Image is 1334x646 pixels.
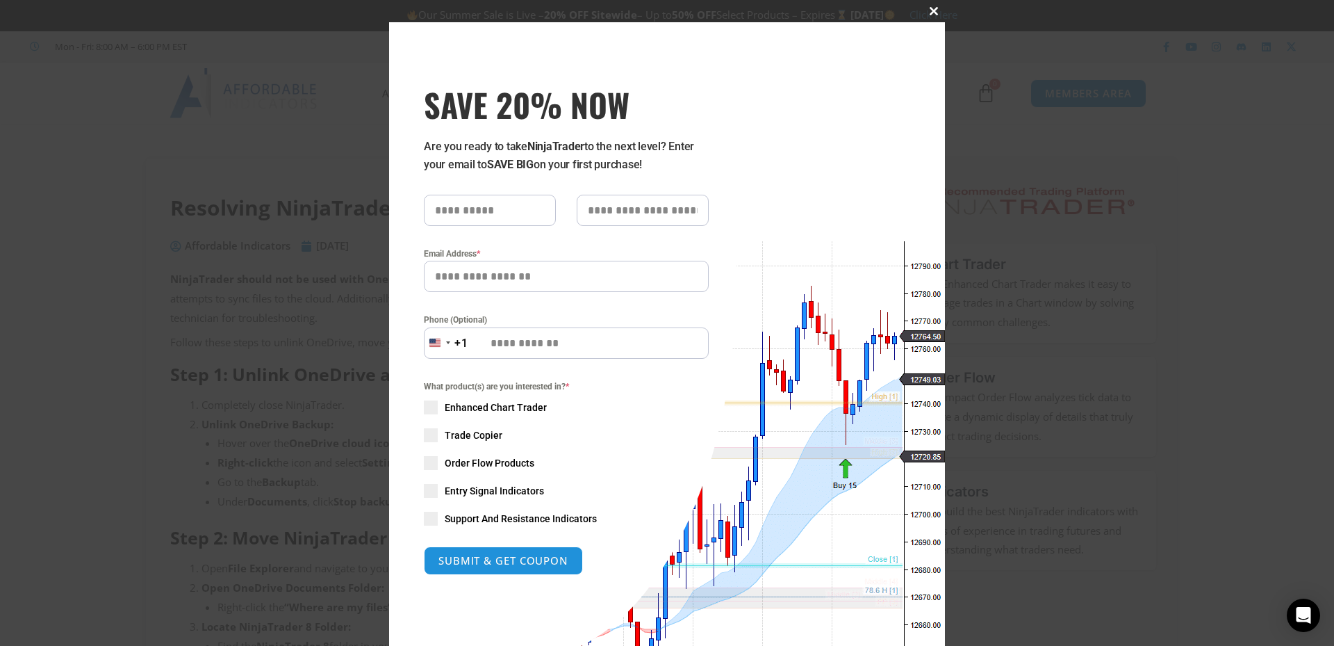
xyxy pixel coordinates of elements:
[454,334,468,353] div: +1
[424,484,709,498] label: Entry Signal Indicators
[445,456,534,470] span: Order Flow Products
[527,140,584,153] strong: NinjaTrader
[424,328,468,359] button: Selected country
[424,138,709,174] p: Are you ready to take to the next level? Enter your email to on your first purchase!
[445,512,597,526] span: Support And Resistance Indicators
[424,401,709,414] label: Enhanced Chart Trader
[424,547,583,575] button: SUBMIT & GET COUPON
[424,380,709,394] span: What product(s) are you interested in?
[445,484,544,498] span: Entry Signal Indicators
[424,85,709,124] span: SAVE 20% NOW
[445,401,547,414] span: Enhanced Chart Trader
[424,313,709,327] label: Phone (Optional)
[1287,599,1320,632] div: Open Intercom Messenger
[445,428,502,442] span: Trade Copier
[424,247,709,261] label: Email Address
[424,512,709,526] label: Support And Resistance Indicators
[424,456,709,470] label: Order Flow Products
[487,158,534,171] strong: SAVE BIG
[424,428,709,442] label: Trade Copier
